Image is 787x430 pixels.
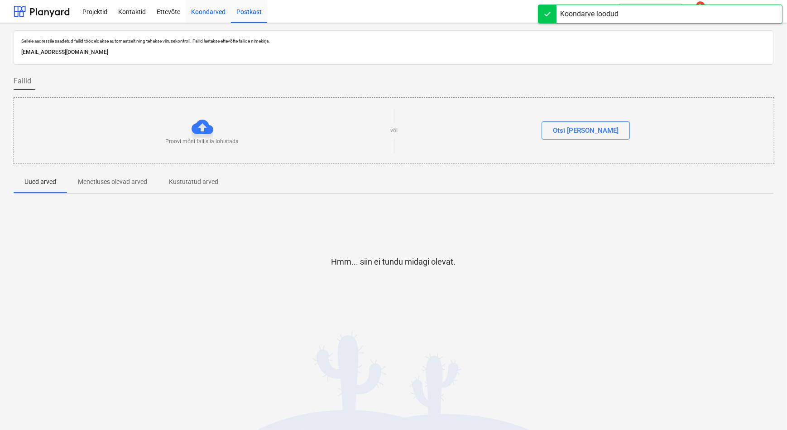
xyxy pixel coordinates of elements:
[21,38,766,44] p: Sellele aadressile saadetud failid töödeldakse automaatselt ning tehakse viirusekontroll. Failid ...
[14,97,774,164] div: Proovi mõni fail siia lohistadavõiOtsi [PERSON_NAME]
[542,121,630,140] button: Otsi [PERSON_NAME]
[742,387,787,430] iframe: Chat Widget
[78,177,147,187] p: Menetluses olevad arved
[166,138,239,145] p: Proovi mõni fail siia lohistada
[390,127,398,135] p: või
[331,256,456,267] p: Hmm... siin ei tundu midagi olevat.
[169,177,218,187] p: Kustutatud arved
[24,177,56,187] p: Uued arved
[21,48,766,57] p: [EMAIL_ADDRESS][DOMAIN_NAME]
[14,76,31,87] span: Failid
[553,125,619,136] div: Otsi [PERSON_NAME]
[560,9,619,19] div: Koondarve loodud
